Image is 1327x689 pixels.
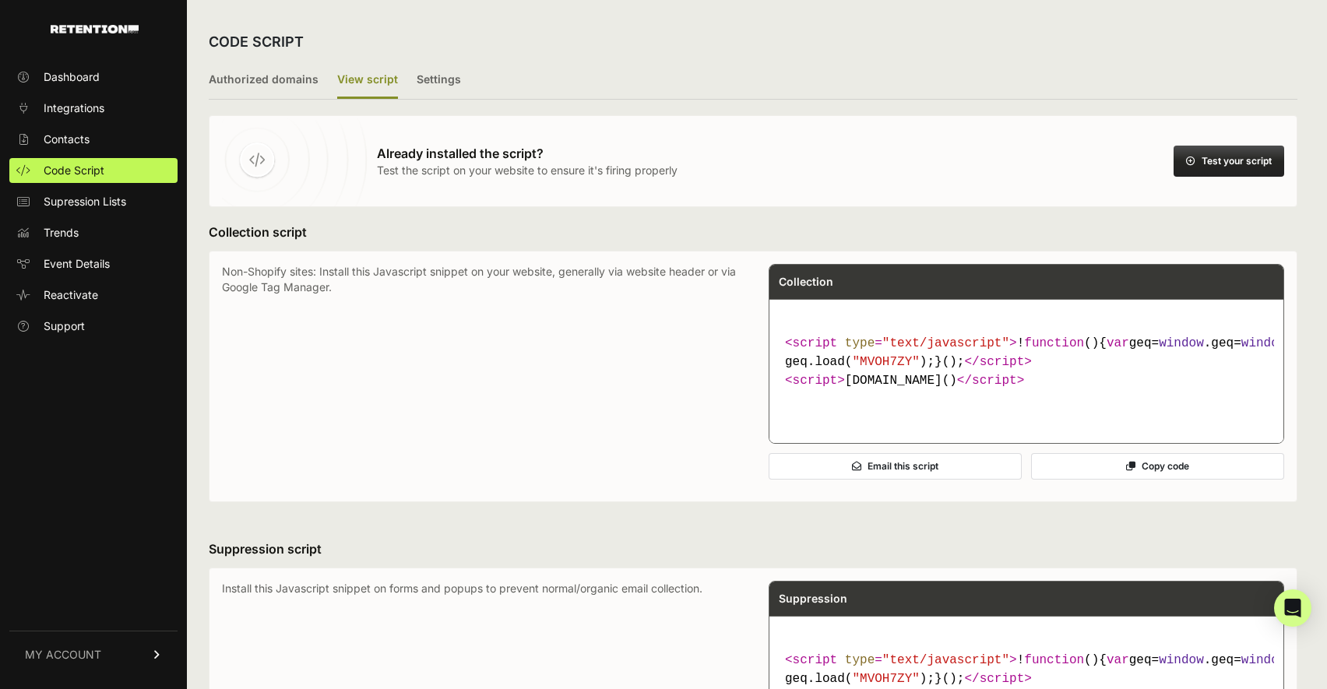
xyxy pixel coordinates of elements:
[1031,453,1284,480] button: Copy code
[1024,653,1084,667] span: function
[377,144,678,163] h3: Already installed the script?
[972,374,1017,388] span: script
[9,158,178,183] a: Code Script
[785,374,845,388] span: < >
[44,194,126,209] span: Supression Lists
[779,328,1274,396] code: [DOMAIN_NAME]()
[882,336,1009,350] span: "text/javascript"
[1274,589,1311,627] div: Open Intercom Messenger
[209,31,304,53] h2: CODE SCRIPT
[44,132,90,147] span: Contacts
[9,96,178,121] a: Integrations
[25,647,101,663] span: MY ACCOUNT
[793,653,838,667] span: script
[1024,336,1099,350] span: ( )
[1241,653,1287,667] span: window
[1241,336,1287,350] span: window
[44,225,79,241] span: Trends
[769,453,1022,480] button: Email this script
[417,62,461,99] label: Settings
[769,582,1283,616] div: Suppression
[1024,653,1099,667] span: ( )
[9,127,178,152] a: Contacts
[209,223,1297,241] h3: Collection script
[964,355,1031,369] span: </ >
[9,631,178,678] a: MY ACCOUNT
[9,220,178,245] a: Trends
[44,287,98,303] span: Reactivate
[9,283,178,308] a: Reactivate
[9,314,178,339] a: Support
[1159,653,1204,667] span: window
[209,62,319,99] label: Authorized domains
[9,251,178,276] a: Event Details
[51,25,139,33] img: Retention.com
[785,336,1017,350] span: < = >
[957,374,1024,388] span: </ >
[44,163,104,178] span: Code Script
[1107,653,1129,667] span: var
[44,100,104,116] span: Integrations
[793,336,838,350] span: script
[980,672,1025,686] span: script
[882,653,1009,667] span: "text/javascript"
[845,653,875,667] span: type
[44,256,110,272] span: Event Details
[44,318,85,334] span: Support
[337,62,398,99] label: View script
[209,540,1297,558] h3: Suppression script
[1024,336,1084,350] span: function
[980,355,1025,369] span: script
[222,264,737,489] p: Non-Shopify sites: Install this Javascript snippet on your website, generally via website header ...
[1174,146,1284,177] button: Test your script
[793,374,838,388] span: script
[9,189,178,214] a: Supression Lists
[852,672,919,686] span: "MVOH7ZY"
[44,69,100,85] span: Dashboard
[1159,336,1204,350] span: window
[9,65,178,90] a: Dashboard
[769,265,1283,299] div: Collection
[1107,336,1129,350] span: var
[852,355,919,369] span: "MVOH7ZY"
[785,653,1017,667] span: < = >
[377,163,678,178] p: Test the script on your website to ensure it's firing properly
[964,672,1031,686] span: </ >
[845,336,875,350] span: type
